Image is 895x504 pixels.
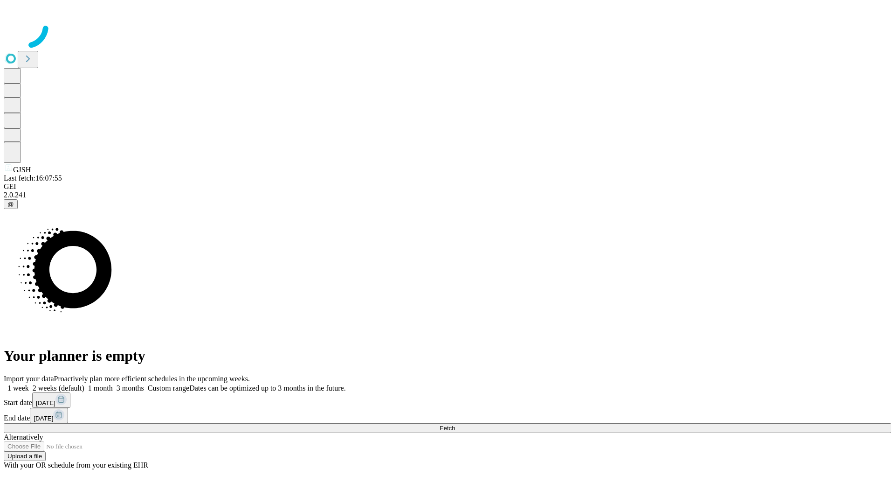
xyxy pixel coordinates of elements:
[32,392,70,408] button: [DATE]
[36,399,55,406] span: [DATE]
[13,166,31,174] span: GJSH
[4,191,891,199] div: 2.0.241
[4,392,891,408] div: Start date
[4,408,891,423] div: End date
[4,433,43,441] span: Alternatively
[4,375,54,383] span: Import your data
[440,425,455,432] span: Fetch
[34,415,53,422] span: [DATE]
[7,384,29,392] span: 1 week
[4,461,148,469] span: With your OR schedule from your existing EHR
[88,384,113,392] span: 1 month
[30,408,68,423] button: [DATE]
[7,201,14,208] span: @
[117,384,144,392] span: 3 months
[189,384,345,392] span: Dates can be optimized up to 3 months in the future.
[4,423,891,433] button: Fetch
[33,384,84,392] span: 2 weeks (default)
[4,174,62,182] span: Last fetch: 16:07:55
[4,347,891,364] h1: Your planner is empty
[4,182,891,191] div: GEI
[54,375,250,383] span: Proactively plan more efficient schedules in the upcoming weeks.
[4,199,18,209] button: @
[4,451,46,461] button: Upload a file
[148,384,189,392] span: Custom range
